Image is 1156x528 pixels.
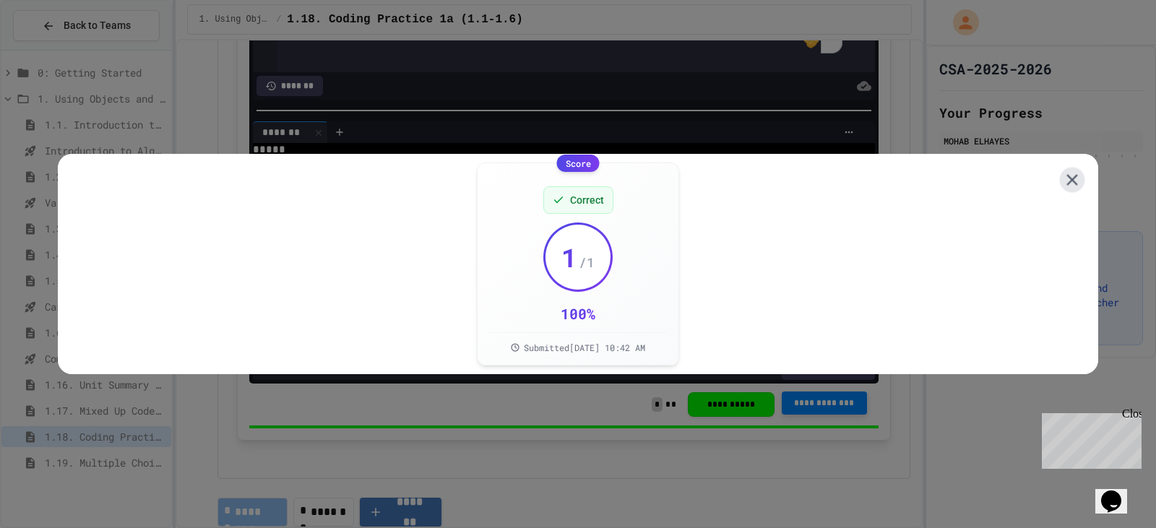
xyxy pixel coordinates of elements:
[561,243,577,272] span: 1
[561,303,595,324] div: 100 %
[1036,407,1142,469] iframe: chat widget
[557,155,600,172] div: Score
[570,193,604,207] span: Correct
[1095,470,1142,514] iframe: chat widget
[579,252,595,272] span: / 1
[524,342,645,353] span: Submitted [DATE] 10:42 AM
[6,6,100,92] div: Chat with us now!Close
